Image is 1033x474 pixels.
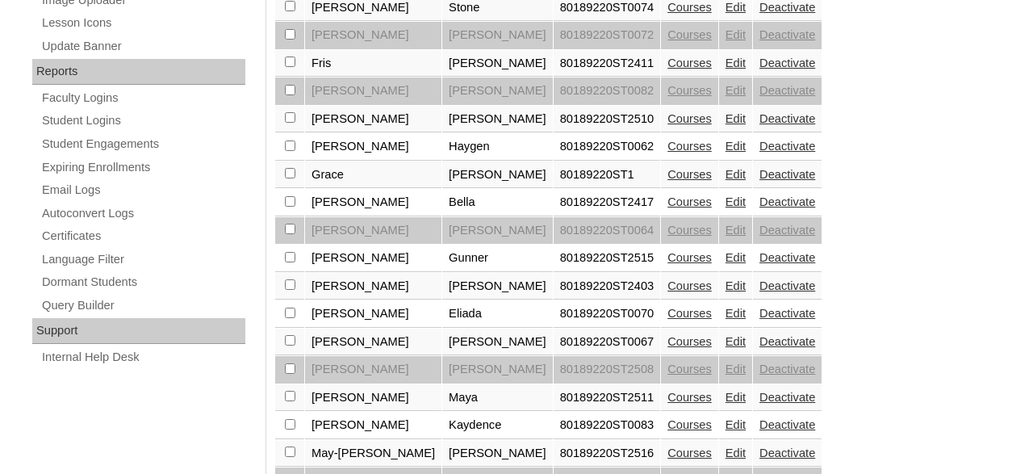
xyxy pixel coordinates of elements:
td: 80189220ST0064 [554,217,661,245]
td: [PERSON_NAME] [305,78,441,105]
div: Support [32,318,245,344]
a: Courses [667,307,712,320]
a: Edit [726,57,746,69]
a: Internal Help Desk [40,347,245,367]
a: Edit [726,168,746,181]
td: [PERSON_NAME] [442,22,553,49]
a: Deactivate [759,28,815,41]
a: Courses [667,447,712,459]
td: May-[PERSON_NAME] [305,440,441,468]
td: [PERSON_NAME] [305,189,441,216]
td: 80189220ST0072 [554,22,661,49]
a: Student Engagements [40,134,245,154]
a: Courses [667,140,712,153]
a: Edit [726,224,746,237]
td: [PERSON_NAME] [442,356,553,384]
td: Fris [305,50,441,78]
a: Edit [726,363,746,375]
td: 80189220ST2511 [554,384,661,412]
a: Language Filter [40,250,245,270]
td: 80189220ST2417 [554,189,661,216]
td: 80189220ST2515 [554,245,661,272]
td: [PERSON_NAME] [305,133,441,161]
td: [PERSON_NAME] [305,273,441,300]
td: 80189220ST2411 [554,50,661,78]
a: Edit [726,447,746,459]
a: Edit [726,391,746,404]
a: Deactivate [759,363,815,375]
a: Deactivate [759,57,815,69]
td: [PERSON_NAME] [305,329,441,356]
td: Gunner [442,245,553,272]
a: Expiring Enrollments [40,157,245,178]
a: Deactivate [759,251,815,264]
a: Courses [667,335,712,348]
td: Maya [442,384,553,412]
td: [PERSON_NAME] [442,329,553,356]
a: Certificates [40,226,245,246]
td: Haygen [442,133,553,161]
td: [PERSON_NAME] [442,217,553,245]
td: 80189220ST2510 [554,106,661,133]
a: Courses [667,57,712,69]
td: [PERSON_NAME] [442,161,553,189]
a: Lesson Icons [40,13,245,33]
a: Courses [667,168,712,181]
a: Courses [667,224,712,237]
td: [PERSON_NAME] [305,384,441,412]
td: [PERSON_NAME] [305,300,441,328]
a: Courses [667,363,712,375]
a: Edit [726,84,746,97]
a: Courses [667,391,712,404]
td: Kaydence [442,412,553,439]
a: Deactivate [759,418,815,431]
a: Dormant Students [40,272,245,292]
td: [PERSON_NAME] [305,356,441,384]
td: [PERSON_NAME] [305,412,441,439]
a: Deactivate [759,140,815,153]
a: Edit [726,1,746,14]
td: 80189220ST0083 [554,412,661,439]
a: Deactivate [759,195,815,208]
a: Deactivate [759,112,815,125]
a: Deactivate [759,279,815,292]
a: Email Logs [40,180,245,200]
a: Deactivate [759,168,815,181]
td: 80189220ST0082 [554,78,661,105]
a: Edit [726,418,746,431]
a: Update Banner [40,36,245,57]
a: Courses [667,418,712,431]
td: 80189220ST0067 [554,329,661,356]
a: Courses [667,1,712,14]
a: Courses [667,195,712,208]
td: [PERSON_NAME] [442,50,553,78]
td: 80189220ST0062 [554,133,661,161]
div: Reports [32,59,245,85]
td: Grace [305,161,441,189]
a: Deactivate [759,335,815,348]
td: [PERSON_NAME] [442,440,553,468]
a: Edit [726,335,746,348]
td: [PERSON_NAME] [442,106,553,133]
a: Edit [726,28,746,41]
td: [PERSON_NAME] [442,273,553,300]
a: Deactivate [759,1,815,14]
a: Deactivate [759,447,815,459]
a: Autoconvert Logs [40,203,245,224]
td: [PERSON_NAME] [305,245,441,272]
td: 80189220ST2403 [554,273,661,300]
a: Deactivate [759,391,815,404]
td: [PERSON_NAME] [305,217,441,245]
a: Courses [667,28,712,41]
a: Deactivate [759,84,815,97]
td: 80189220ST0070 [554,300,661,328]
td: 80189220ST2508 [554,356,661,384]
td: 80189220ST1 [554,161,661,189]
td: Bella [442,189,553,216]
a: Edit [726,195,746,208]
a: Courses [667,279,712,292]
td: [PERSON_NAME] [442,78,553,105]
td: 80189220ST2516 [554,440,661,468]
a: Deactivate [759,307,815,320]
a: Edit [726,307,746,320]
